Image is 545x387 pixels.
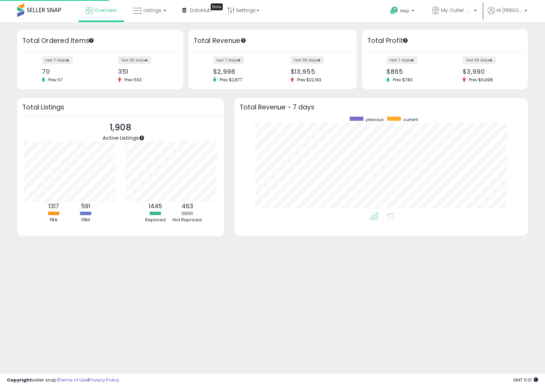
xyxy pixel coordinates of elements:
[94,7,117,14] span: Overview
[48,202,59,210] b: 1317
[121,77,145,83] span: Prev: 563
[149,202,162,210] b: 1445
[38,217,69,223] div: FBA
[143,7,161,14] span: Listings
[118,68,171,75] div: 351
[118,56,151,64] label: last 30 days
[182,202,193,210] b: 463
[402,37,408,44] div: Tooltip anchor
[216,77,246,83] span: Prev: $2,877
[390,77,416,83] span: Prev: $780
[463,56,496,64] label: last 30 days
[213,56,244,64] label: last 7 days
[42,56,73,64] label: last 7 days
[240,37,246,44] div: Tooltip anchor
[70,217,101,223] div: FBM
[211,3,223,10] div: Tooltip anchor
[81,202,90,210] b: 591
[103,134,139,141] span: Active Listings
[190,7,211,14] span: DataHub
[22,36,178,46] h3: Total Ordered Items
[172,217,203,223] div: Not Repriced
[294,77,325,83] span: Prev: $22,193
[140,217,171,223] div: Repriced
[194,36,352,46] h3: Total Revenue
[213,68,267,75] div: $2,996
[367,36,523,46] h3: Total Profit
[45,77,66,83] span: Prev: 67
[385,1,421,22] a: Help
[42,68,95,75] div: 70
[88,37,94,44] div: Tooltip anchor
[22,105,219,110] h3: Total Listings
[390,6,398,15] i: Get Help
[240,105,523,110] h3: Total Revenue - 7 days
[366,117,384,122] span: previous
[403,117,418,122] span: current
[441,7,472,14] span: My Outlet Mall
[488,7,527,22] a: Hi [PERSON_NAME]
[291,68,345,75] div: $13,955
[497,7,522,14] span: Hi [PERSON_NAME]
[386,68,440,75] div: $865
[291,56,324,64] label: last 30 days
[139,135,145,141] div: Tooltip anchor
[400,8,409,14] span: Help
[466,77,496,83] span: Prev: $6,998
[463,68,516,75] div: $3,990
[386,56,417,64] label: last 7 days
[103,121,139,134] p: 1,908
